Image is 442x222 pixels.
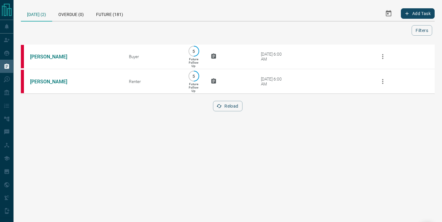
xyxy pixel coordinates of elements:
[21,6,52,22] div: [DATE] (2)
[213,101,242,111] button: Reload
[261,77,287,86] div: [DATE] 6:00 AM
[261,52,287,61] div: [DATE] 6:00 AM
[21,45,24,68] div: property.ca
[192,74,196,78] p: 5
[90,6,129,21] div: Future (181)
[189,82,198,93] p: Future Follow Up
[381,6,396,21] button: Select Date Range
[401,8,435,19] button: Add Task
[30,54,76,60] a: [PERSON_NAME]
[21,70,24,93] div: property.ca
[129,54,176,59] div: Buyer
[52,6,90,21] div: Overdue (0)
[412,25,432,36] button: Filters
[30,79,76,85] a: [PERSON_NAME]
[192,49,196,54] p: 5
[189,57,198,68] p: Future Follow Up
[129,79,176,84] div: Renter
